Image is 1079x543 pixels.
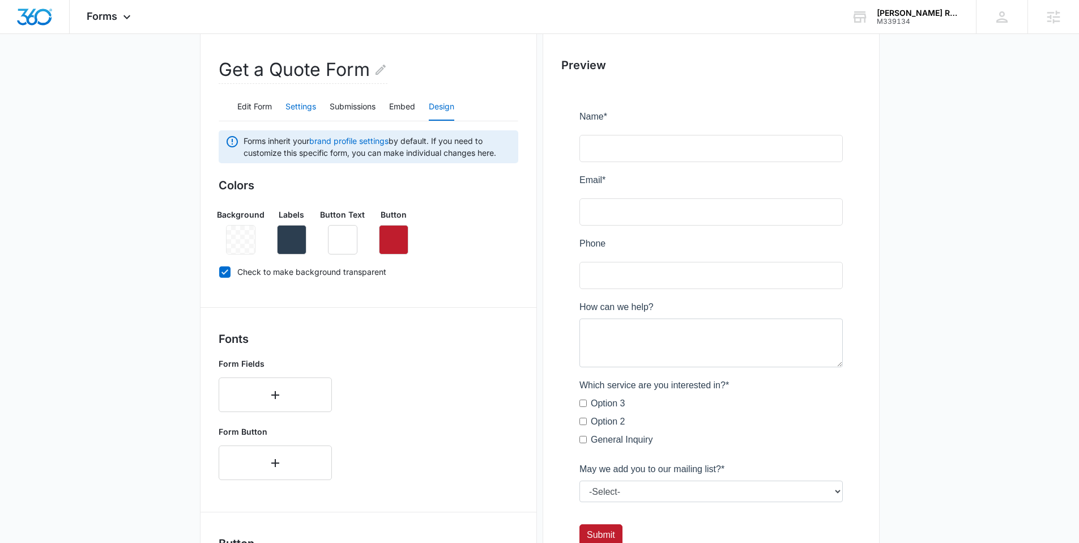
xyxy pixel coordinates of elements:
[309,136,389,146] a: brand profile settings
[11,323,73,337] label: General Inquiry
[379,225,408,254] button: Remove
[11,305,45,319] label: Option 2
[219,358,332,370] p: Form Fields
[11,287,45,300] label: Option 3
[217,209,265,220] p: Background
[219,330,518,347] h3: Fonts
[328,225,357,254] button: Remove
[381,209,407,220] p: Button
[877,18,959,26] div: account id
[219,266,518,278] label: Check to make background transparent
[285,94,316,121] button: Settings
[320,209,365,220] p: Button Text
[219,56,387,84] h2: Get a Quote Form
[877,9,959,18] div: account name
[219,177,518,194] h3: Colors
[237,94,272,121] button: Edit Form
[429,94,454,121] button: Design
[87,10,117,22] span: Forms
[330,94,376,121] button: Submissions
[7,420,36,430] span: Submit
[561,57,861,74] h2: Preview
[219,426,332,438] p: Form Button
[374,56,387,83] button: Edit Form Name
[389,94,415,121] button: Embed
[244,135,511,159] span: Forms inherit your by default. If you need to customize this specific form, you can make individu...
[277,225,306,254] button: Remove
[279,209,304,220] p: Labels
